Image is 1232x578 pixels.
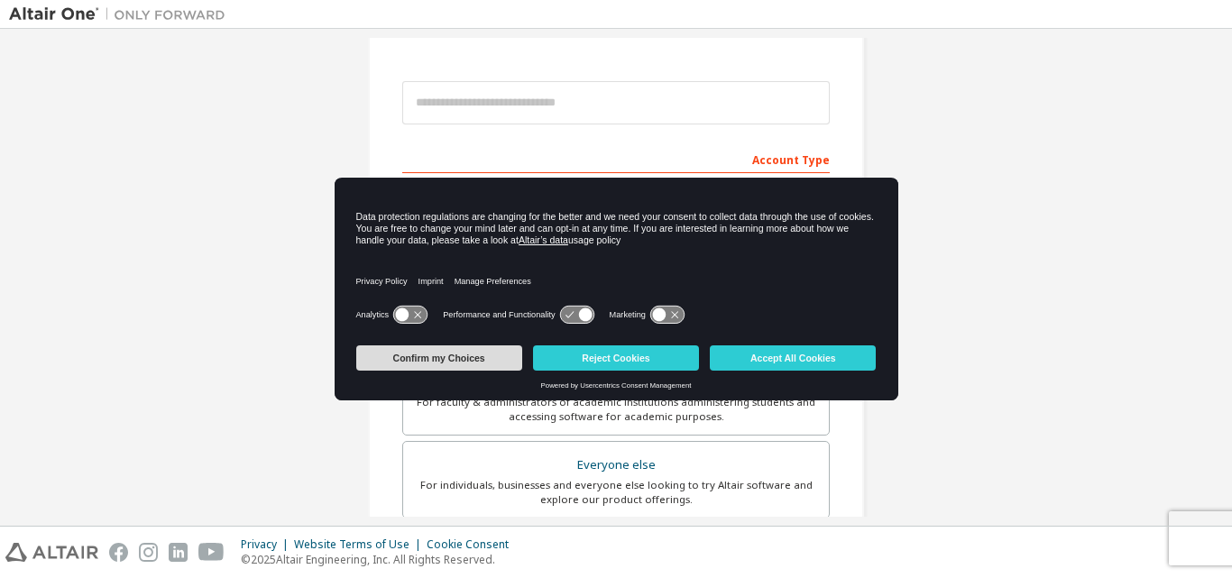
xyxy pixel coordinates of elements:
[169,543,188,562] img: linkedin.svg
[402,144,830,173] div: Account Type
[109,543,128,562] img: facebook.svg
[294,537,427,552] div: Website Terms of Use
[414,478,818,507] div: For individuals, businesses and everyone else looking to try Altair software and explore our prod...
[241,552,519,567] p: © 2025 Altair Engineering, Inc. All Rights Reserved.
[241,537,294,552] div: Privacy
[414,453,818,478] div: Everyone else
[9,5,234,23] img: Altair One
[5,543,98,562] img: altair_logo.svg
[414,395,818,424] div: For faculty & administrators of academic institutions administering students and accessing softwa...
[198,543,225,562] img: youtube.svg
[427,537,519,552] div: Cookie Consent
[139,543,158,562] img: instagram.svg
